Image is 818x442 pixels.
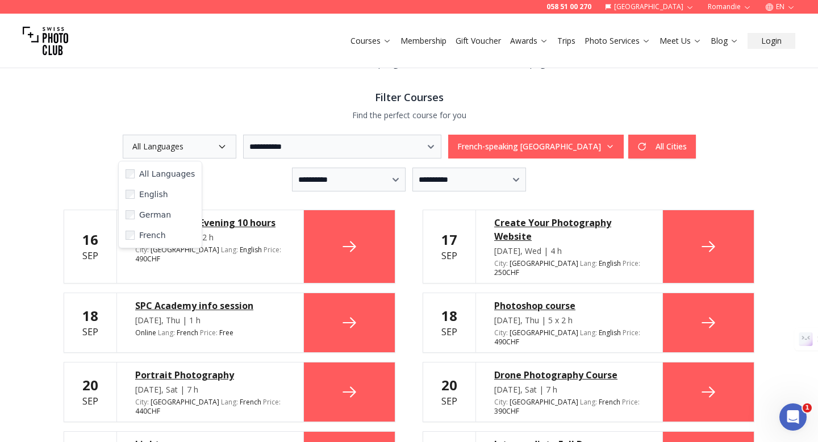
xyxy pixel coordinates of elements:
[441,306,457,325] b: 18
[441,376,457,408] div: Sep
[546,2,591,11] a: 058 51 00 270
[711,35,738,47] a: Blog
[628,135,696,159] button: All Cities
[221,397,238,407] span: Lang :
[748,33,795,49] button: Login
[553,33,580,49] button: Trips
[506,33,553,49] button: Awards
[82,376,98,408] div: Sep
[263,397,281,407] span: Price :
[135,384,285,395] div: [DATE], Sat | 7 h
[451,33,506,49] button: Gift Voucher
[494,397,508,407] span: City :
[135,328,285,337] div: Online Free
[494,328,508,337] span: City :
[599,328,621,337] span: English
[264,245,281,255] span: Price :
[139,189,168,200] span: English
[599,259,621,268] span: English
[623,328,640,337] span: Price :
[441,231,457,262] div: Sep
[82,230,98,249] b: 16
[82,306,98,325] b: 18
[494,398,644,416] div: [GEOGRAPHIC_DATA] 390 CHF
[448,135,624,159] button: French-speaking [GEOGRAPHIC_DATA]
[126,210,135,219] input: German
[82,307,98,339] div: Sep
[456,35,501,47] a: Gift Voucher
[557,35,575,47] a: Trips
[135,216,285,230] a: Intermediate Evening 10 hours
[803,403,812,412] span: 1
[135,397,149,407] span: City :
[64,89,754,105] h3: Filter Courses
[580,258,597,268] span: Lang :
[494,315,644,326] div: [DATE], Thu | 5 x 2 h
[779,403,807,431] iframe: Intercom live chat
[494,245,644,257] div: [DATE], Wed | 4 h
[177,328,198,337] span: French
[585,35,650,47] a: Photo Services
[441,376,457,394] b: 20
[396,33,451,49] button: Membership
[655,33,706,49] button: Meet Us
[494,258,508,268] span: City :
[82,376,98,394] b: 20
[494,384,644,395] div: [DATE], Sat | 7 h
[494,216,644,243] a: Create Your Photography Website
[126,231,135,240] input: French
[135,245,285,264] div: [GEOGRAPHIC_DATA] 490 CHF
[139,209,171,220] span: German
[139,168,195,180] span: All Languages
[599,398,620,407] span: French
[64,110,754,121] p: Find the perfect course for you
[123,135,236,159] button: All Languages
[240,245,262,255] span: English
[158,328,175,337] span: Lang :
[135,315,285,326] div: [DATE], Thu | 1 h
[221,245,238,255] span: Lang :
[706,33,743,49] button: Blog
[126,190,135,199] input: English
[494,259,644,277] div: [GEOGRAPHIC_DATA] 250 CHF
[346,33,396,49] button: Courses
[441,230,457,249] b: 17
[580,397,597,407] span: Lang :
[494,368,644,382] a: Drone Photography Course
[200,328,218,337] span: Price :
[510,35,548,47] a: Awards
[494,328,644,347] div: [GEOGRAPHIC_DATA] 490 CHF
[126,169,135,178] input: All Languages
[135,398,285,416] div: [GEOGRAPHIC_DATA] 440 CHF
[580,328,597,337] span: Lang :
[580,33,655,49] button: Photo Services
[23,18,68,64] img: Swiss photo club
[139,230,166,241] span: French
[660,35,702,47] a: Meet Us
[135,232,285,243] div: [DATE], Tue | 5 x 2 h
[400,35,446,47] a: Membership
[350,35,391,47] a: Courses
[494,299,644,312] a: Photoshop course
[82,231,98,262] div: Sep
[135,368,285,382] a: Portrait Photography
[623,258,640,268] span: Price :
[622,397,640,407] span: Price :
[441,307,457,339] div: Sep
[135,299,285,312] a: SPC Academy info session
[240,398,261,407] span: French
[118,161,202,248] div: All Languages
[135,245,149,255] span: City :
